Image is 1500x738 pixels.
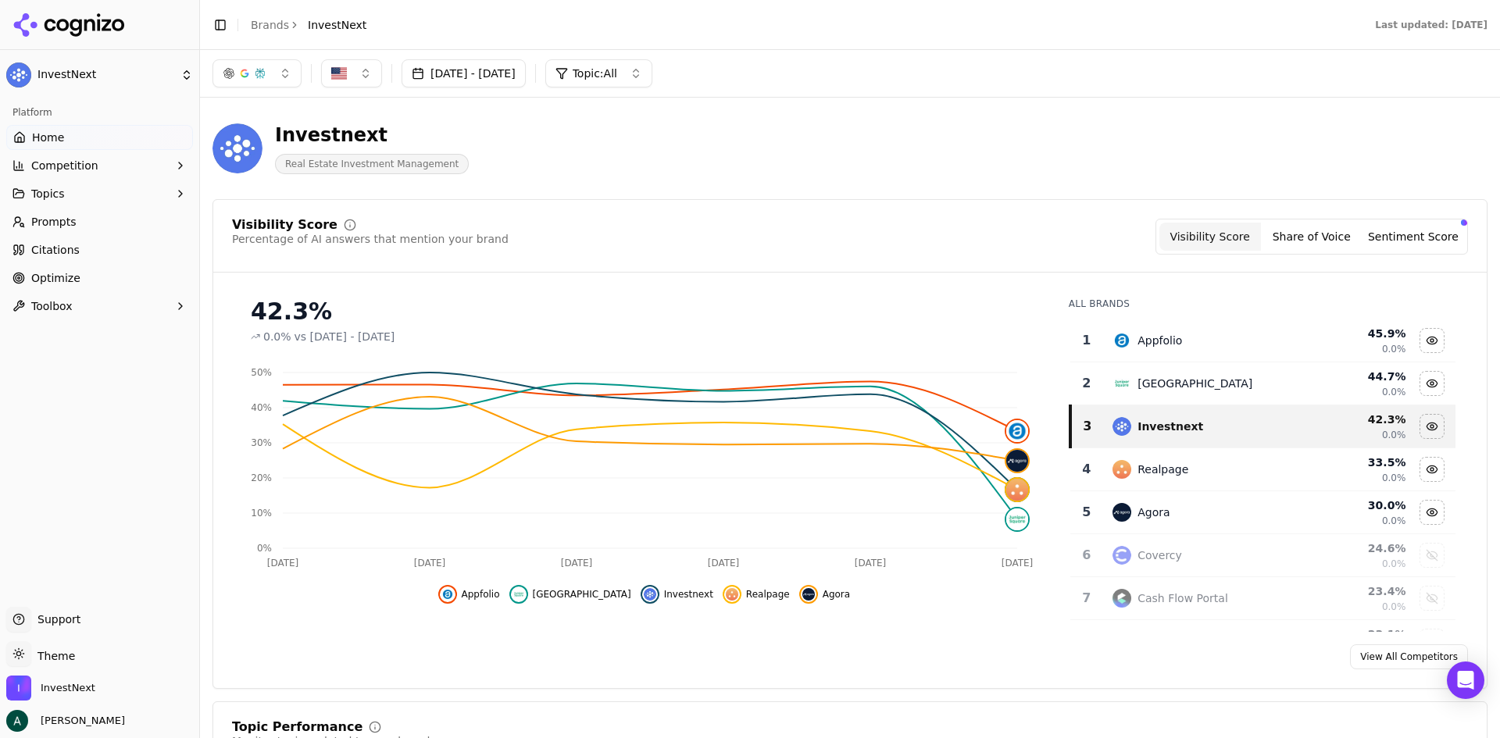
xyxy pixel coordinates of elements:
div: 45.9 % [1305,326,1405,341]
img: realpage [726,588,738,601]
tr: 5agoraAgora30.0%0.0%Hide agora data [1070,491,1455,534]
button: Hide juniper square data [509,585,631,604]
tr: 2juniper square[GEOGRAPHIC_DATA]44.7%0.0%Hide juniper square data [1070,362,1455,405]
tspan: 0% [257,543,272,554]
div: Last updated: [DATE] [1375,19,1487,31]
nav: breadcrumb [251,17,366,33]
button: Hide investnext data [1420,414,1445,439]
img: agora [1112,503,1131,522]
span: 0.0% [1382,558,1406,570]
div: All Brands [1069,298,1455,310]
div: 42.3% [251,298,1037,326]
a: Citations [6,237,193,262]
div: Agora [1137,504,1170,520]
tspan: 10% [251,508,272,519]
span: Appfolio [462,588,500,601]
div: Investnext [275,123,469,148]
div: 24.6 % [1305,540,1405,556]
span: 0.0% [1382,429,1406,441]
div: Realpage [1137,462,1188,477]
tr: 1appfolioAppfolio45.9%0.0%Hide appfolio data [1070,319,1455,362]
span: InvestNext [308,17,366,33]
tr: 4realpageRealpage33.5%0.0%Hide realpage data [1070,448,1455,491]
tspan: [DATE] [561,558,593,569]
button: Open user button [6,710,125,732]
img: realpage [1112,460,1131,479]
div: Percentage of AI answers that mention your brand [232,231,509,247]
button: Sentiment Score [1362,223,1464,251]
a: Brands [251,19,289,31]
div: Open Intercom Messenger [1447,661,1484,699]
img: InvestNext [6,62,31,87]
a: Prompts [6,209,193,234]
tspan: 50% [251,367,272,378]
div: Cash Flow Portal [1137,590,1228,606]
img: appfolio [441,588,454,601]
span: Prompts [31,214,77,230]
span: 0.0% [263,329,291,344]
span: Home [32,130,64,145]
button: Show syndicationpro data [1420,629,1445,654]
a: Optimize [6,266,193,291]
img: realpage [1006,479,1028,501]
span: InvestNext [37,68,174,82]
button: Hide realpage data [1420,457,1445,482]
span: [PERSON_NAME] [34,714,125,728]
tr: 23.1%Show syndicationpro data [1070,620,1455,663]
button: Visibility Score [1159,223,1261,251]
img: InvestNext [6,676,31,701]
tspan: 20% [251,472,272,483]
span: Topic: All [573,66,617,81]
button: Show covercy data [1420,543,1445,568]
img: agora [802,588,815,601]
a: Home [6,125,193,150]
div: 1 [1077,331,1098,350]
button: Hide agora data [799,585,850,604]
span: Agora [823,588,850,601]
span: Support [31,611,80,627]
img: juniper square [512,588,525,601]
img: covercy [1112,546,1131,565]
button: Hide agora data [1420,500,1445,525]
div: 23.1 % [1305,626,1405,642]
button: Hide juniper square data [1420,371,1445,396]
img: appfolio [1006,420,1028,442]
tspan: [DATE] [267,558,299,569]
button: Hide investnext data [641,585,713,604]
img: US [331,66,347,81]
span: InvestNext [41,681,95,695]
div: 5 [1077,503,1098,522]
button: Show cash flow portal data [1420,586,1445,611]
span: Theme [31,650,75,662]
img: juniper square [1006,508,1028,530]
div: 6 [1077,546,1098,565]
tr: 6covercyCovercy24.6%0.0%Show covercy data [1070,534,1455,577]
span: 0.0% [1382,343,1406,355]
div: 33.5 % [1305,455,1405,470]
span: Citations [31,242,80,258]
tspan: [DATE] [414,558,446,569]
img: juniper square [1112,374,1131,393]
div: 30.0 % [1305,497,1405,513]
button: Hide appfolio data [438,585,500,604]
button: Hide realpage data [723,585,790,604]
span: 0.0% [1382,601,1406,613]
div: Platform [6,100,193,125]
button: Open organization switcher [6,676,95,701]
div: Topic Performance [232,721,362,733]
button: Topics [6,181,193,206]
span: 0.0% [1382,386,1406,398]
tr: 3investnextInvestnext42.3%0.0%Hide investnext data [1070,405,1455,448]
span: Optimize [31,270,80,286]
img: investnext [1112,417,1131,436]
span: Competition [31,158,98,173]
tspan: 40% [251,402,272,413]
img: Andrew Berg [6,710,28,732]
button: Competition [6,153,193,178]
tspan: [DATE] [855,558,887,569]
div: [GEOGRAPHIC_DATA] [1137,376,1252,391]
div: 7 [1077,589,1098,608]
img: cash flow portal [1112,589,1131,608]
tspan: [DATE] [708,558,740,569]
div: 23.4 % [1305,583,1405,599]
